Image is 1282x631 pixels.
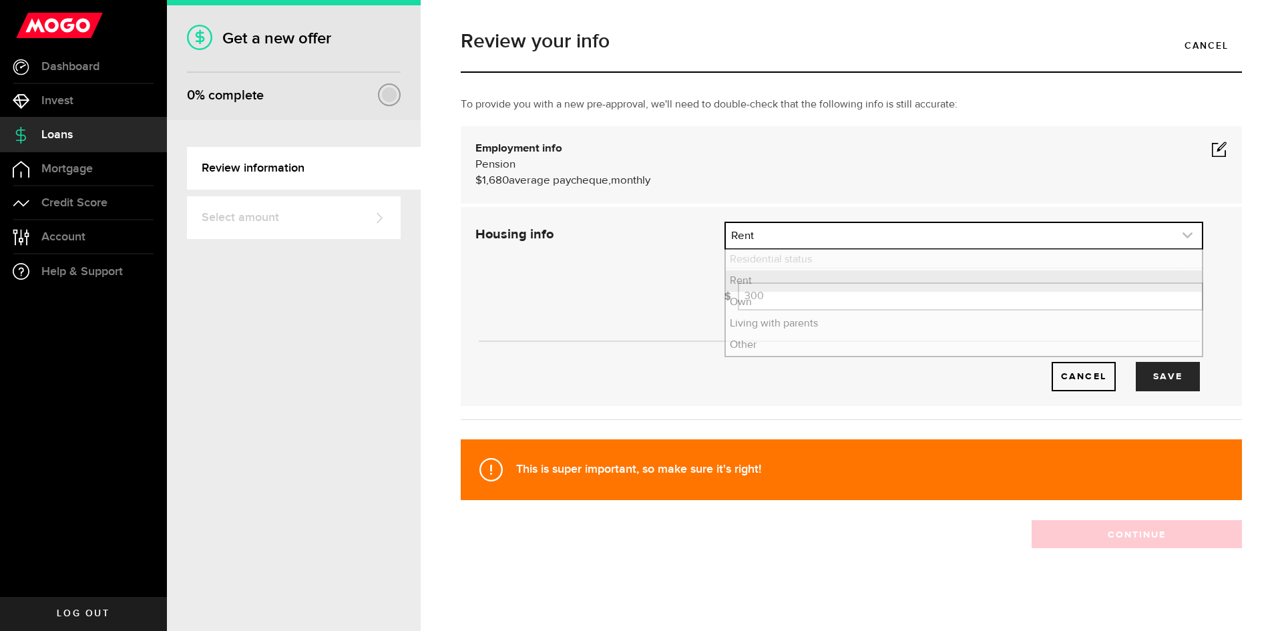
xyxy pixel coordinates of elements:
[41,197,108,209] span: Credit Score
[475,159,515,170] span: Pension
[187,196,401,239] a: Select amount
[475,143,562,154] b: Employment info
[41,266,123,278] span: Help & Support
[475,175,509,186] span: $1,680
[516,462,761,476] strong: This is super important, so make sure it's right!
[187,87,195,103] span: 0
[41,61,99,73] span: Dashboard
[726,313,1202,335] li: Living with parents
[726,292,1202,313] li: Own
[461,31,1242,51] h1: Review your info
[1171,31,1242,59] a: Cancel
[41,163,93,175] span: Mortgage
[461,97,1242,113] p: To provide you with a new pre-approval, we'll need to double-check that the following info is sti...
[726,223,1202,248] a: expand select
[1032,520,1242,548] button: Continue
[57,609,110,618] span: Log out
[187,147,421,190] a: Review information
[509,175,611,186] span: average paycheque,
[187,29,401,48] h1: Get a new offer
[11,5,51,45] button: Open LiveChat chat widget
[41,129,73,141] span: Loans
[187,83,264,108] div: % complete
[726,335,1202,356] li: Other
[611,175,650,186] span: monthly
[475,228,554,241] strong: Housing info
[41,95,73,107] span: Invest
[1052,362,1116,391] a: Cancel
[726,270,1202,292] li: Rent
[1136,362,1200,391] button: Save
[41,231,85,243] span: Account
[726,249,1202,270] li: Residential status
